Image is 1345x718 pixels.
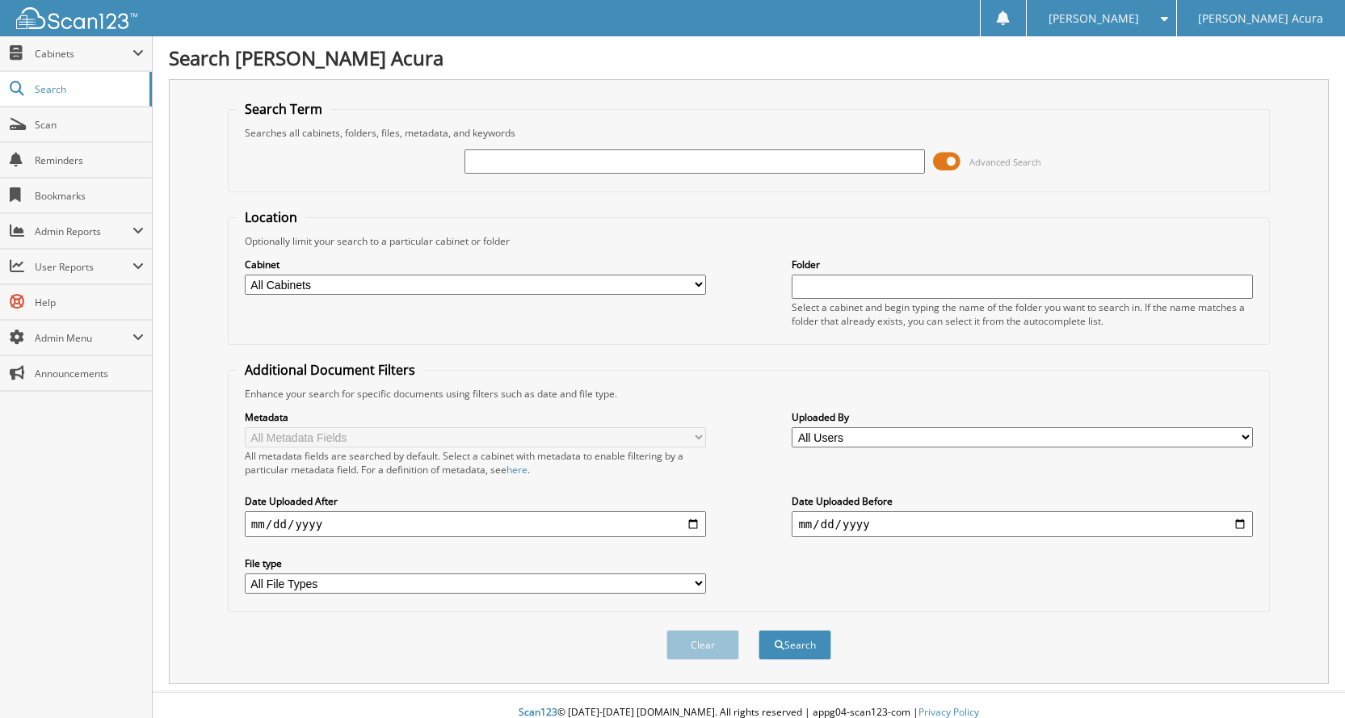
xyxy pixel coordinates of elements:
span: Scan [35,118,144,132]
span: Admin Menu [35,331,132,345]
span: Search [35,82,141,96]
input: end [792,511,1253,537]
span: Advanced Search [969,156,1041,168]
span: Bookmarks [35,189,144,203]
label: Metadata [245,410,706,424]
div: All metadata fields are searched by default. Select a cabinet with metadata to enable filtering b... [245,449,706,477]
div: Enhance your search for specific documents using filters such as date and file type. [237,387,1261,401]
span: [PERSON_NAME] Acura [1198,14,1323,23]
legend: Search Term [237,100,330,118]
div: Searches all cabinets, folders, files, metadata, and keywords [237,126,1261,140]
span: User Reports [35,260,132,274]
label: Uploaded By [792,410,1253,424]
span: Cabinets [35,47,132,61]
span: [PERSON_NAME] [1049,14,1139,23]
div: Optionally limit your search to a particular cabinet or folder [237,234,1261,248]
span: Help [35,296,144,309]
label: Cabinet [245,258,706,271]
div: Select a cabinet and begin typing the name of the folder you want to search in. If the name match... [792,300,1253,328]
button: Clear [666,630,739,660]
span: Admin Reports [35,225,132,238]
label: Folder [792,258,1253,271]
span: Announcements [35,367,144,380]
button: Search [759,630,831,660]
span: Reminders [35,153,144,167]
a: here [506,463,527,477]
label: Date Uploaded Before [792,494,1253,508]
input: start [245,511,706,537]
label: Date Uploaded After [245,494,706,508]
legend: Location [237,208,305,226]
legend: Additional Document Filters [237,361,423,379]
label: File type [245,556,706,570]
img: scan123-logo-white.svg [16,7,137,29]
h1: Search [PERSON_NAME] Acura [169,44,1329,71]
